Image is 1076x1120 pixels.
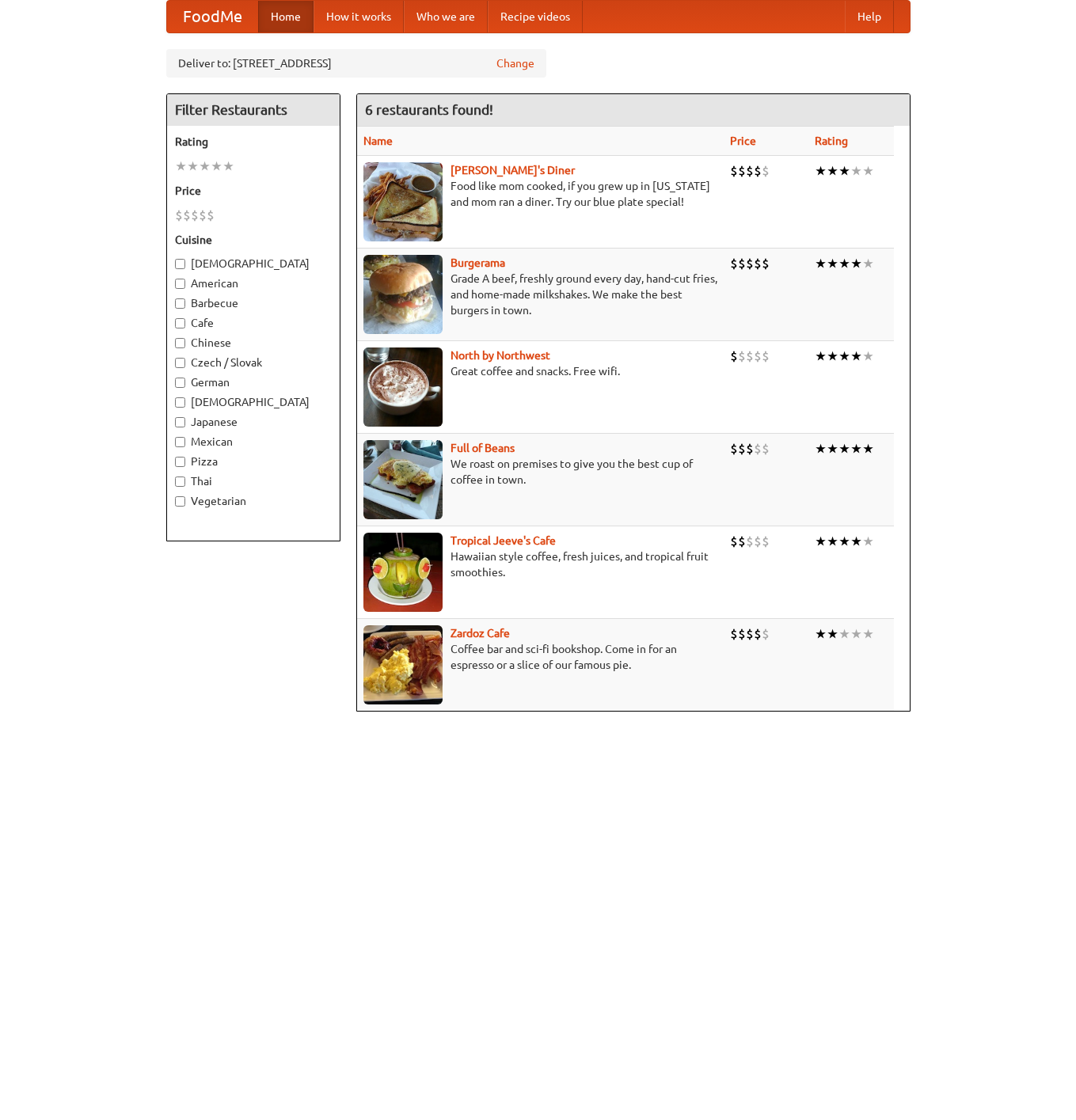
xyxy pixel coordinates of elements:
[815,135,848,147] a: Rating
[175,315,332,331] label: Cafe
[850,255,862,272] li: ★
[175,397,185,408] input: [DEMOGRAPHIC_DATA]
[363,440,443,519] img: beans.jpg
[175,374,332,390] label: German
[175,378,185,388] input: German
[175,394,332,410] label: [DEMOGRAPHIC_DATA]
[451,534,556,547] a: Tropical Jeeve's Cafe
[451,256,505,269] a: Burgerama
[762,255,770,272] li: $
[754,162,762,180] li: $
[175,493,332,509] label: Vegetarian
[175,454,332,469] label: Pizza
[167,1,258,32] a: FoodMe
[199,207,207,224] li: $
[363,549,717,580] p: Hawaiian style coffee, fresh juices, and tropical fruit smoothies.
[746,255,754,272] li: $
[207,207,215,224] li: $
[850,440,862,457] li: ★
[746,347,754,365] li: $
[175,338,185,348] input: Chinese
[730,440,738,457] li: $
[815,255,827,272] li: ★
[175,358,185,368] input: Czech / Slovak
[838,440,850,457] li: ★
[363,271,717,318] p: Grade A beef, freshly ground every day, hand-cut fries, and home-made milkshakes. We make the bes...
[827,533,838,550] li: ★
[363,625,443,704] img: zardoz.jpg
[222,158,234,175] li: ★
[175,256,332,271] label: [DEMOGRAPHIC_DATA]
[363,178,717,210] p: Food like mom cooked, if you grew up in [US_STATE] and mom ran a diner. Try our blue plate special!
[451,442,515,454] b: Full of Beans
[175,134,332,150] h5: Rating
[191,207,199,224] li: $
[838,162,850,180] li: ★
[738,440,746,457] li: $
[762,440,770,457] li: $
[754,347,762,365] li: $
[738,255,746,272] li: $
[175,207,183,224] li: $
[815,347,827,365] li: ★
[862,440,874,457] li: ★
[754,255,762,272] li: $
[363,641,717,673] p: Coffee bar and sci-fi bookshop. Come in for an espresso or a slice of our famous pie.
[175,298,185,309] input: Barbecue
[838,533,850,550] li: ★
[175,496,185,507] input: Vegetarian
[827,162,838,180] li: ★
[183,207,191,224] li: $
[730,162,738,180] li: $
[838,625,850,643] li: ★
[862,255,874,272] li: ★
[746,162,754,180] li: $
[746,533,754,550] li: $
[762,533,770,550] li: $
[175,295,332,311] label: Barbecue
[827,347,838,365] li: ★
[166,49,546,78] div: Deliver to: [STREET_ADDRESS]
[211,158,222,175] li: ★
[850,533,862,550] li: ★
[862,347,874,365] li: ★
[862,162,874,180] li: ★
[175,476,185,487] input: Thai
[363,347,443,427] img: north.jpg
[175,434,332,450] label: Mexican
[827,625,838,643] li: ★
[730,135,756,147] a: Price
[175,158,187,175] li: ★
[850,162,862,180] li: ★
[363,533,443,612] img: jeeves.jpg
[175,417,185,427] input: Japanese
[175,457,185,467] input: Pizza
[187,158,199,175] li: ★
[404,1,488,32] a: Who we are
[175,437,185,447] input: Mexican
[363,456,717,488] p: We roast on premises to give you the best cup of coffee in town.
[451,164,575,177] a: [PERSON_NAME]'s Diner
[175,473,332,489] label: Thai
[175,275,332,291] label: American
[175,335,332,351] label: Chinese
[730,255,738,272] li: $
[815,625,827,643] li: ★
[730,625,738,643] li: $
[451,349,550,362] a: North by Northwest
[175,183,332,199] h5: Price
[488,1,583,32] a: Recipe videos
[199,158,211,175] li: ★
[175,318,185,328] input: Cafe
[363,363,717,379] p: Great coffee and snacks. Free wifi.
[827,440,838,457] li: ★
[815,533,827,550] li: ★
[496,55,534,71] a: Change
[762,347,770,365] li: $
[451,627,510,640] a: Zardoz Cafe
[815,162,827,180] li: ★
